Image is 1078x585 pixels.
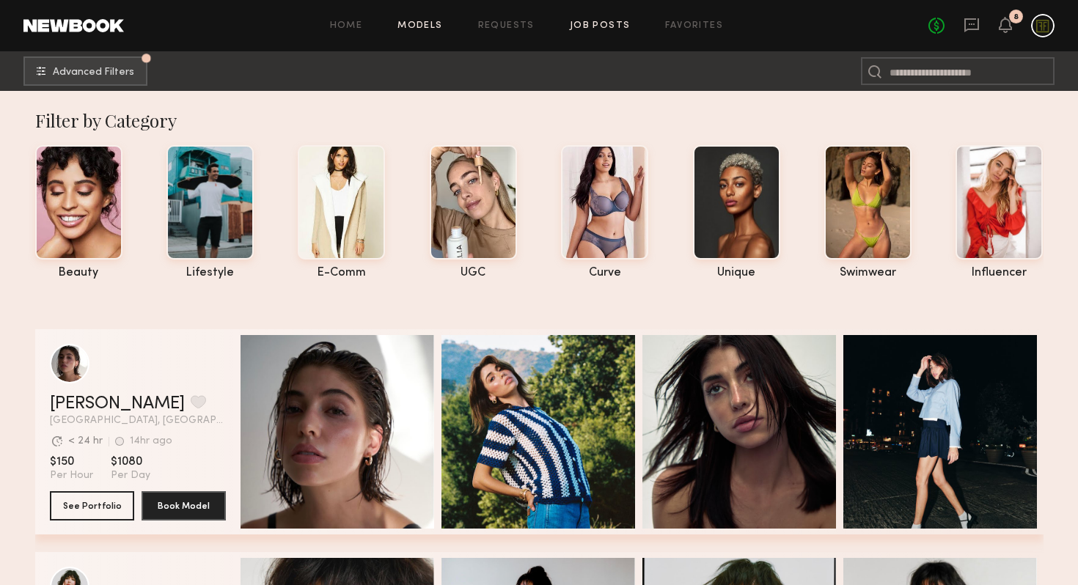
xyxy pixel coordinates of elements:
div: unique [693,267,780,279]
button: Book Model [142,491,226,520]
a: Home [330,21,363,31]
div: curve [561,267,648,279]
div: influencer [956,267,1043,279]
div: beauty [35,267,122,279]
a: Job Posts [570,21,631,31]
a: Requests [478,21,535,31]
div: lifestyle [166,267,254,279]
span: Per Hour [50,469,93,482]
a: [PERSON_NAME] [50,395,185,413]
div: < 24 hr [68,436,103,446]
span: [GEOGRAPHIC_DATA], [GEOGRAPHIC_DATA] [50,416,226,426]
span: $1080 [111,455,150,469]
div: 14hr ago [130,436,172,446]
a: Favorites [665,21,723,31]
div: 8 [1013,13,1019,21]
div: swimwear [824,267,912,279]
div: Filter by Category [35,108,1044,132]
span: Advanced Filters [53,67,134,78]
span: Per Day [111,469,150,482]
a: Models [397,21,442,31]
div: UGC [430,267,517,279]
button: Advanced Filters [23,56,147,86]
button: See Portfolio [50,491,134,520]
div: e-comm [298,267,385,279]
span: $150 [50,455,93,469]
